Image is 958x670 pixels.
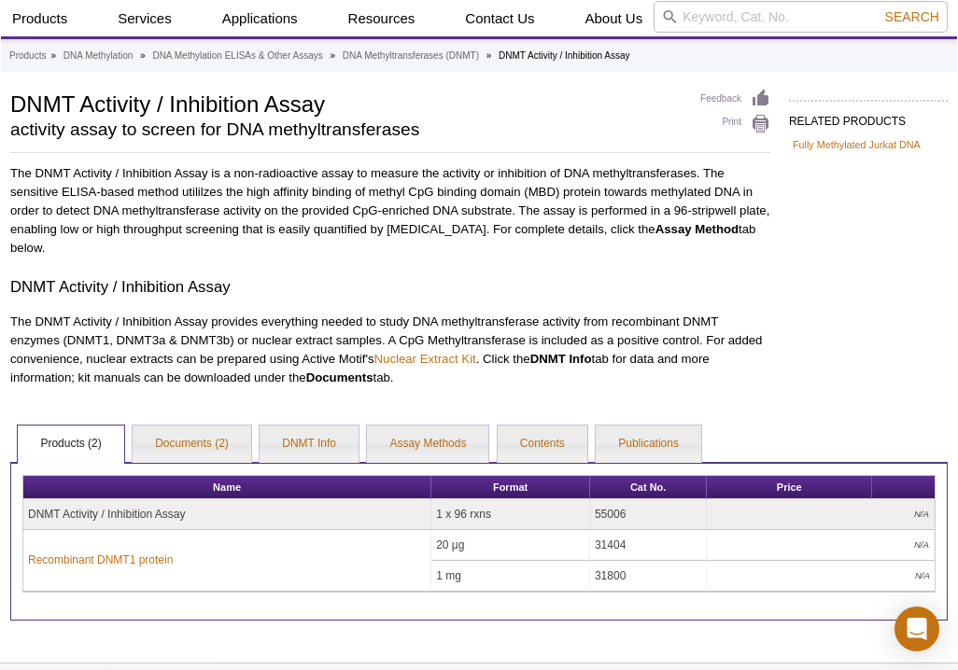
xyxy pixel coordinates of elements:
[700,89,770,109] a: Feedback
[140,50,146,61] li: »
[28,551,173,568] a: Recombinant DNMT1 protein
[498,426,587,463] a: Contents
[707,530,935,561] td: N/A
[10,164,770,258] p: The DNMT Activity / Inhibition Assay is a non-radioactive assay to measure the activity or inhibi...
[152,48,322,64] a: DNA Methylation ELISAs & Other Assays
[707,499,935,530] td: N/A
[707,561,935,592] td: N/A
[10,89,682,117] h1: DNMT Activity / Inhibition Assay
[10,121,682,138] h2: activity assay to screen for DNA methyltransferases
[707,476,872,499] th: Price
[23,499,431,530] td: DNMT Activity / Inhibition Assay
[655,222,739,236] strong: Assay Method
[1,1,78,36] a: Products
[596,426,701,463] a: Publications
[9,48,46,64] a: Products
[63,48,133,64] a: DNA Methylation
[18,426,123,463] a: Products (2)
[133,426,251,463] a: Documents (2)
[700,114,770,134] a: Print
[431,530,590,561] td: 20 µg
[23,476,431,499] th: Name
[337,1,427,36] a: Resources
[590,530,707,561] td: 31404
[454,1,545,36] a: Contact Us
[374,352,476,366] a: Nuclear Extract Kit
[789,100,948,133] h2: RELATED PRODUCTS
[895,607,939,651] div: Open Intercom Messenger
[590,476,707,499] th: Cat No.
[10,276,770,299] h3: DNMT Activity / Inhibition Assay
[367,426,488,463] a: Assay Methods
[499,50,629,61] li: DNMT Activity / Inhibition Assay
[530,352,592,366] strong: DNMT Info
[793,136,921,153] a: Fully Methylated Jurkat DNA
[10,313,770,387] p: The DNMT Activity / Inhibition Assay provides everything needed to study DNA methyltransferase ac...
[211,1,309,36] a: Applications
[331,50,336,61] li: »
[260,426,359,463] a: DNMT Info
[106,1,183,36] a: Services
[306,370,373,384] strong: Documents
[343,48,479,64] a: DNA Methyltransferases (DNMT)
[880,8,945,25] button: Search
[885,9,939,24] span: Search
[590,561,707,592] td: 31800
[431,499,590,530] td: 1 x 96 rxns
[431,476,590,499] th: Format
[50,50,56,61] li: »
[654,1,948,33] input: Keyword, Cat. No.
[574,1,655,36] a: About Us
[431,561,590,592] td: 1 mg
[590,499,707,530] td: 55006
[486,50,492,61] li: »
